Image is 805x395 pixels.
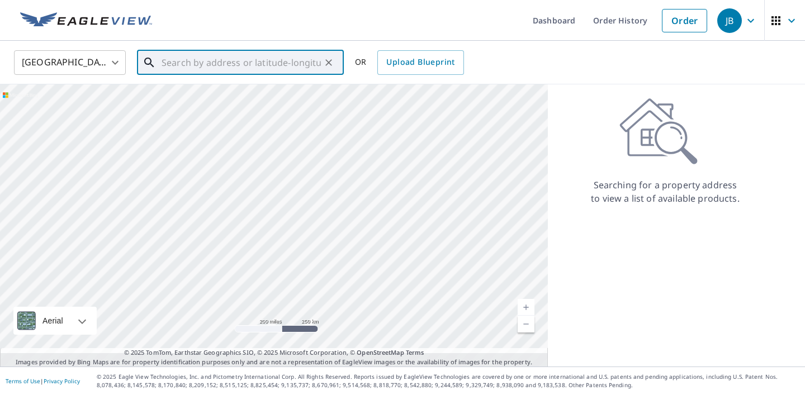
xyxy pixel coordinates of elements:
span: © 2025 TomTom, Earthstar Geographics SIO, © 2025 Microsoft Corporation, © [124,348,424,358]
a: Order [662,9,707,32]
div: Aerial [13,307,97,335]
div: Aerial [39,307,67,335]
img: EV Logo [20,12,152,29]
p: © 2025 Eagle View Technologies, Inc. and Pictometry International Corp. All Rights Reserved. Repo... [97,373,799,389]
span: Upload Blueprint [386,55,454,69]
a: Terms [406,348,424,356]
a: Upload Blueprint [377,50,463,75]
div: JB [717,8,742,33]
div: [GEOGRAPHIC_DATA] [14,47,126,78]
a: Current Level 5, Zoom Out [518,316,534,332]
a: OpenStreetMap [357,348,404,356]
input: Search by address or latitude-longitude [162,47,321,78]
div: OR [355,50,464,75]
button: Clear [321,55,337,70]
a: Terms of Use [6,377,40,385]
a: Current Level 5, Zoom In [518,299,534,316]
a: Privacy Policy [44,377,80,385]
p: | [6,378,80,384]
p: Searching for a property address to view a list of available products. [590,178,740,205]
